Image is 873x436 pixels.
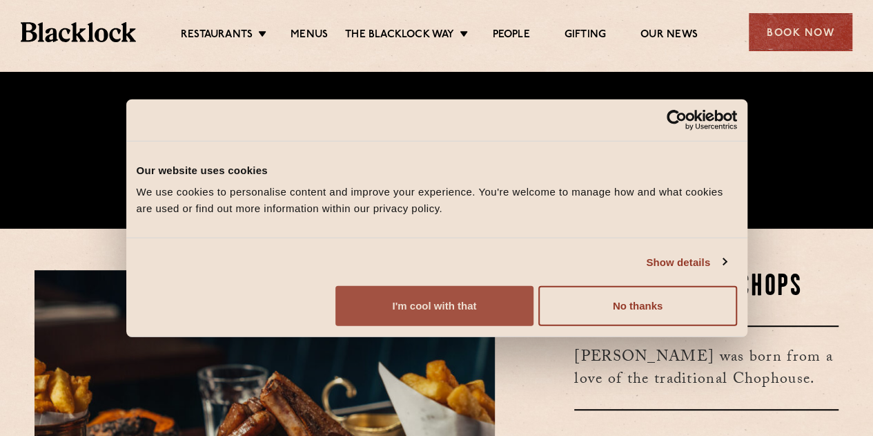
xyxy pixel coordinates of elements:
a: Gifting [565,28,606,44]
a: Our News [640,28,698,44]
a: Menus [291,28,328,44]
button: No thanks [538,286,736,326]
a: The Blacklock Way [345,28,454,44]
img: BL_Textured_Logo-footer-cropped.svg [21,22,136,41]
h3: [PERSON_NAME] was born from a love of the traditional Chophouse. [574,325,838,410]
div: Book Now [749,13,852,51]
a: Restaurants [181,28,253,44]
a: People [492,28,529,44]
a: Show details [646,254,726,270]
div: Our website uses cookies [137,162,737,178]
div: We use cookies to personalise content and improve your experience. You're welcome to manage how a... [137,184,737,217]
a: Usercentrics Cookiebot - opens in a new window [616,109,737,130]
button: I'm cool with that [335,286,533,326]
